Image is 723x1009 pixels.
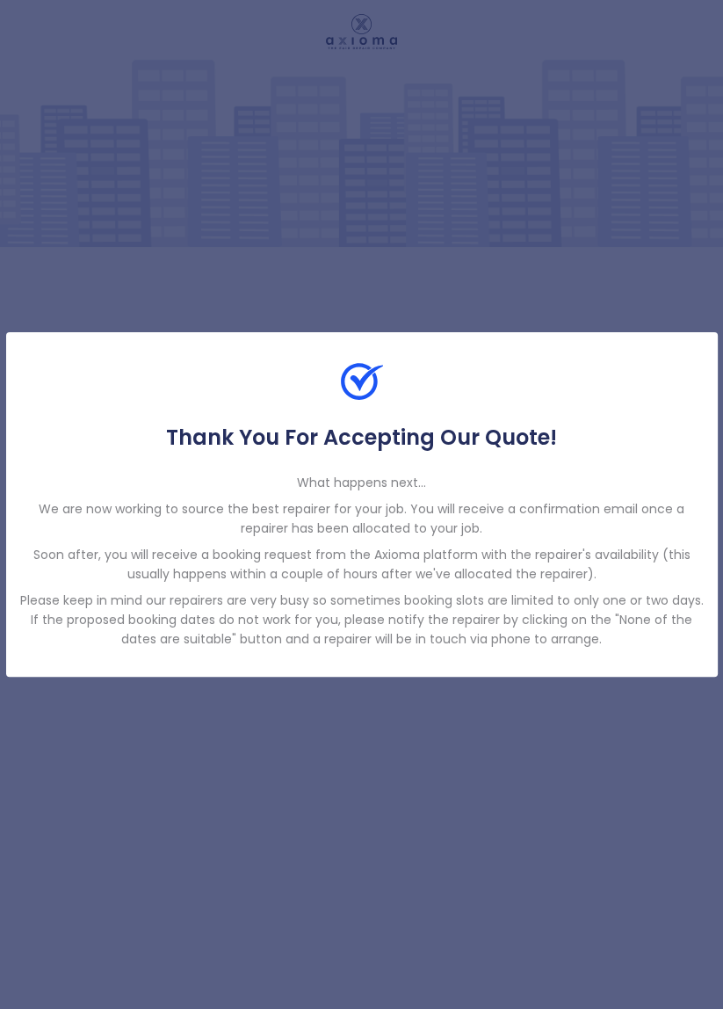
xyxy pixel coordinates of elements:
[20,473,704,492] p: What happens next...
[20,499,704,538] p: We are now working to source the best repairer for your job. You will receive a confirmation emai...
[341,360,383,403] img: Check
[20,591,704,649] p: Please keep in mind our repairers are very busy so sometimes booking slots are limited to only on...
[20,424,704,452] h5: Thank You For Accepting Our Quote!
[20,545,704,584] p: Soon after, you will receive a booking request from the Axioma platform with the repairer's avail...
